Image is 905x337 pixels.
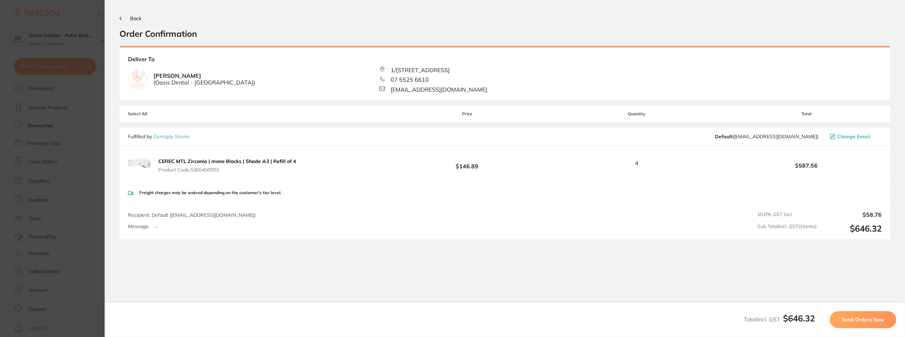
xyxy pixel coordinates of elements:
span: Change Email [837,134,870,139]
b: $146.89 [392,157,542,170]
p: - [155,223,158,230]
b: [PERSON_NAME] [153,72,255,86]
span: 1/[STREET_ADDRESS] [391,67,450,73]
span: Back [130,15,141,22]
span: Total Incl. GST [744,316,815,323]
h2: Order Confirmation [119,28,890,39]
p: Freight charges may be waived depending on the customer's tier level. [139,190,281,195]
p: Fulfilled by [128,134,189,139]
label: Message: [128,223,150,229]
span: Product Code: 5365450003 [158,167,296,173]
span: [EMAIL_ADDRESS][DOMAIN_NAME] [391,86,487,93]
img: empty.jpg [128,70,147,89]
span: Sub Total Incl. GST ( 1 Items) [757,223,817,234]
button: CEREC MTL Zirconia | mono Blocks | Shade A3 | Refill of 4 Product Code:5365450003 [156,158,298,173]
a: Dentsply Sirona [153,133,189,140]
span: ( Oasis Dental - [GEOGRAPHIC_DATA] ) [153,79,255,86]
b: CEREC MTL Zirconia | mono Blocks | Shade A3 | Refill of 4 [158,158,296,164]
img: MGdsaW9ncg [128,152,151,174]
output: $646.32 [822,223,882,234]
button: Back [119,16,141,21]
b: $646.32 [783,313,815,324]
output: $58.76 [822,211,882,218]
span: Quantity [543,111,731,116]
span: Select All [128,111,199,116]
span: Recipient: Default ( [EMAIL_ADDRESS][DOMAIN_NAME] ) [128,212,256,218]
span: Price [392,111,542,116]
span: Total [731,111,882,116]
button: Change Email [828,133,882,140]
b: $587.56 [731,162,882,169]
b: Deliver To [128,56,882,66]
b: Default [715,133,732,140]
button: Send Orders Now [830,311,896,328]
span: 4 [635,160,638,166]
span: clientservices@dentsplysirona.com [715,134,818,139]
span: 10.0 % GST Incl. [757,211,817,218]
span: Send Orders Now [842,316,884,323]
span: 07 5525 6610 [391,76,429,83]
